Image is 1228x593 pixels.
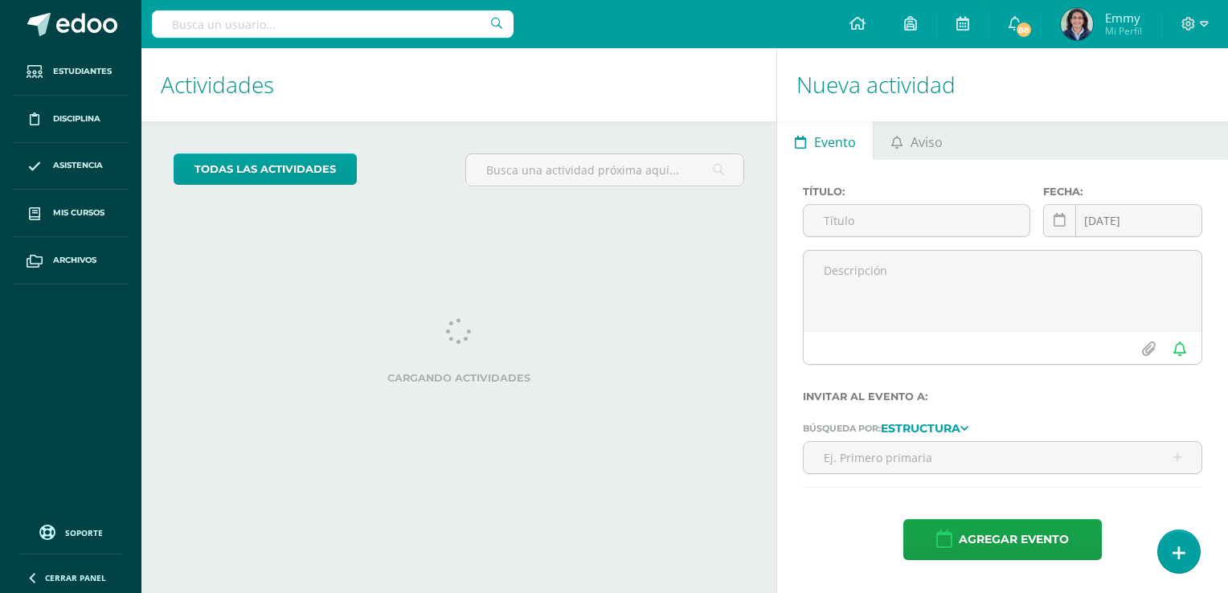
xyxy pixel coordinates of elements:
[777,121,873,160] a: Evento
[881,421,960,436] strong: Estructura
[13,190,129,237] a: Mis cursos
[1015,21,1033,39] span: 88
[466,154,743,186] input: Busca una actividad próxima aquí...
[1105,10,1142,26] span: Emmy
[53,112,100,125] span: Disciplina
[959,520,1069,559] span: Agregar evento
[174,153,357,185] a: todas las Actividades
[19,521,122,542] a: Soporte
[13,237,129,284] a: Archivos
[53,207,104,219] span: Mis cursos
[65,527,103,538] span: Soporte
[53,159,103,172] span: Asistencia
[1044,205,1201,236] input: Fecha de entrega
[53,254,96,267] span: Archivos
[804,442,1201,473] input: Ej. Primero primaria
[152,10,514,38] input: Busca un usuario...
[45,572,106,583] span: Cerrar panel
[804,205,1029,236] input: Título
[874,121,960,160] a: Aviso
[1105,24,1142,38] span: Mi Perfil
[161,48,757,121] h1: Actividades
[911,123,943,162] span: Aviso
[803,423,881,434] span: Búsqueda por:
[803,391,1202,403] label: Invitar al evento a:
[903,519,1102,560] button: Agregar evento
[803,186,1030,198] label: Título:
[13,143,129,190] a: Asistencia
[814,123,856,162] span: Evento
[13,48,129,96] a: Estudiantes
[1043,186,1202,198] label: Fecha:
[13,96,129,143] a: Disciplina
[53,65,112,78] span: Estudiantes
[174,372,744,384] label: Cargando actividades
[881,422,968,433] a: Estructura
[796,48,1209,121] h1: Nueva actividad
[1061,8,1093,40] img: 929bedaf265c699706e21c4c0cba74d6.png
